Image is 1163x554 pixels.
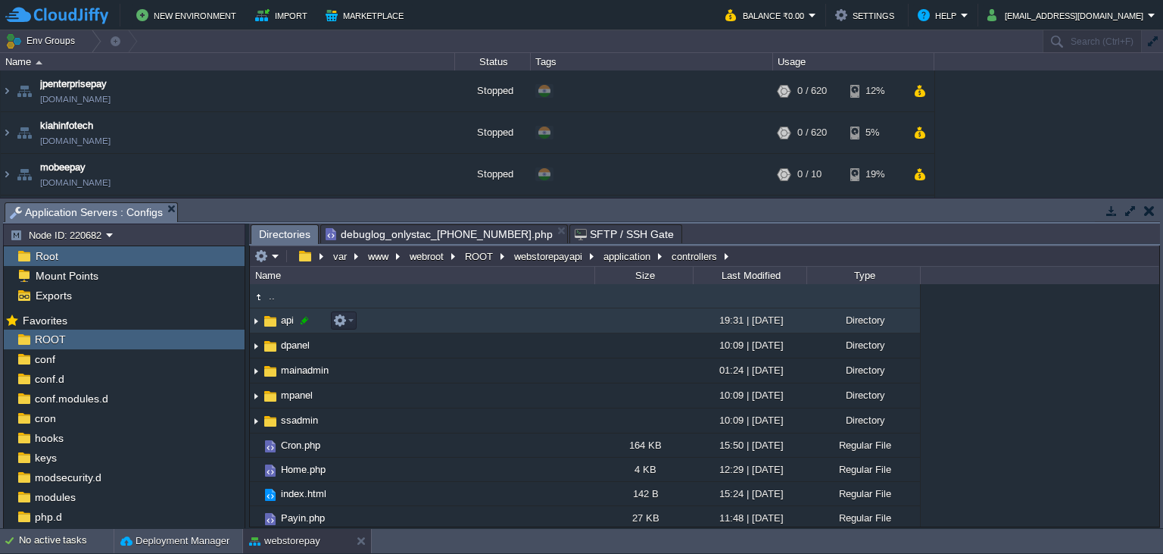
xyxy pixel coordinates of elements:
[669,249,721,263] button: controllers
[693,408,806,432] div: 10:09 | [DATE]
[693,308,806,332] div: 19:31 | [DATE]
[250,482,262,505] img: AMDAwAAAACH5BAEAAAAALAAAAAABAAEAAAICRAEAOw==
[366,249,392,263] button: www
[40,118,93,133] a: kiahinfotech
[797,196,827,236] div: 0 / 620
[806,408,920,432] div: Directory
[279,414,320,427] a: ssadmin
[455,112,531,153] div: Stopped
[262,313,279,330] img: AMDAwAAAACH5BAEAAAAALAAAAAABAAEAAAICRAEAOw==
[456,53,530,70] div: Status
[279,339,312,352] a: dpanel
[250,409,262,433] img: AMDAwAAAACH5BAEAAAAALAAAAAABAAEAAAICRAEAOw==
[32,392,111,405] span: conf.modules.d
[1,196,13,236] img: AMDAwAAAACH5BAEAAAAALAAAAAABAAEAAAICRAEAOw==
[850,112,900,153] div: 5%
[267,290,277,302] a: ..
[797,112,827,153] div: 0 / 620
[279,389,315,402] a: mpanel
[279,512,327,524] a: Payin.php
[512,249,586,263] button: webstorepayapi
[918,6,961,24] button: Help
[594,482,693,505] div: 142 B
[407,249,447,263] button: webroot
[36,61,42,64] img: AMDAwAAAACH5BAEAAAAALAAAAAABAAEAAAICRAEAOw==
[32,412,58,425] a: cron
[250,506,262,530] img: AMDAwAAAACH5BAEAAAAALAAAAAABAAEAAAICRAEAOw==
[250,334,262,358] img: AMDAwAAAACH5BAEAAAAALAAAAAABAAEAAAICRAEAOw==
[806,308,920,332] div: Directory
[463,249,497,263] button: ROOT
[250,309,262,333] img: AMDAwAAAACH5BAEAAAAALAAAAAABAAEAAAICRAEAOw==
[10,228,106,242] button: Node ID: 220682
[279,314,296,327] span: api
[32,431,66,445] span: hooks
[262,413,279,430] img: AMDAwAAAACH5BAEAAAAALAAAAAABAAEAAAICRAEAOw==
[40,77,107,92] span: jpenterprisepay
[455,154,531,195] div: Stopped
[693,383,806,407] div: 10:09 | [DATE]
[14,70,35,111] img: AMDAwAAAACH5BAEAAAAALAAAAAABAAEAAAICRAEAOw==
[33,249,61,263] span: Root
[19,529,114,553] div: No active tasks
[693,433,806,457] div: 15:50 | [DATE]
[594,433,693,457] div: 164 KB
[455,196,531,236] div: Stopped
[32,333,68,346] span: ROOT
[1,112,13,153] img: AMDAwAAAACH5BAEAAAAALAAAAAABAAEAAAICRAEAOw==
[249,534,320,549] button: webstorepay
[693,333,806,357] div: 10:09 | [DATE]
[455,70,531,111] div: Stopped
[32,352,58,366] a: conf
[808,267,920,284] div: Type
[32,372,67,386] a: conf.d
[40,160,86,175] a: mobeepay
[40,133,111,149] a: [DOMAIN_NAME]
[693,458,806,481] div: 12:29 | [DATE]
[797,154,822,195] div: 0 / 10
[797,70,827,111] div: 0 / 620
[32,510,64,524] a: php.d
[694,267,806,284] div: Last Modified
[806,482,920,505] div: Regular File
[32,490,78,504] a: modules
[250,458,262,481] img: AMDAwAAAACH5BAEAAAAALAAAAAABAAEAAAICRAEAOw==
[279,463,328,476] span: Home.php
[806,506,920,530] div: Regular File
[5,6,108,25] img: CloudJiffy
[40,92,111,107] a: [DOMAIN_NAME]
[250,359,262,383] img: AMDAwAAAACH5BAEAAAAALAAAAAABAAEAAAICRAEAOw==
[32,471,104,484] a: modsecurity.d
[850,70,900,111] div: 12%
[693,482,806,505] div: 15:24 | [DATE]
[250,246,1159,267] input: Click to enter the path
[806,358,920,382] div: Directory
[259,225,310,244] span: Directories
[279,439,323,452] a: Cron.php
[32,451,59,465] a: keys
[987,6,1148,24] button: [EMAIL_ADDRESS][DOMAIN_NAME]
[250,384,262,408] img: AMDAwAAAACH5BAEAAAAALAAAAAABAAEAAAICRAEAOw==
[279,487,329,500] a: index.html
[20,314,70,327] span: Favorites
[262,438,279,455] img: AMDAwAAAACH5BAEAAAAALAAAAAABAAEAAAICRAEAOw==
[279,364,331,377] a: mainadmin
[251,267,594,284] div: Name
[262,338,279,355] img: AMDAwAAAACH5BAEAAAAALAAAAAABAAEAAAICRAEAOw==
[326,225,553,243] span: debuglog_onlystac_[PHONE_NUMBER].php
[320,224,568,243] li: /var/www/webroot/ROOT/webstorepayapi/logs/debuglog_onlystac_2025-09-16-12.php
[806,458,920,481] div: Regular File
[601,249,654,263] button: application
